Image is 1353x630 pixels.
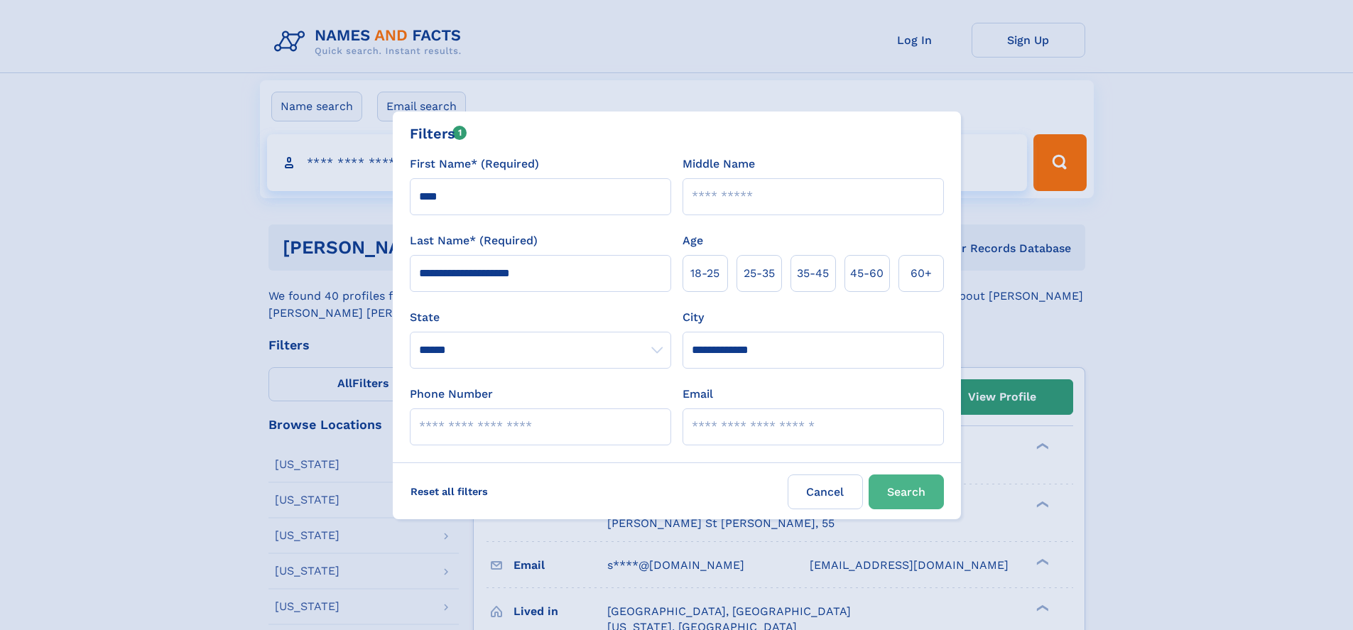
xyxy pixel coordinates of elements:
label: Reset all filters [401,474,497,509]
span: 45‑60 [850,265,884,282]
span: 25‑35 [744,265,775,282]
div: Filters [410,123,467,144]
span: 60+ [911,265,932,282]
label: City [683,309,704,326]
label: State [410,309,671,326]
span: 35‑45 [797,265,829,282]
label: Middle Name [683,156,755,173]
label: First Name* (Required) [410,156,539,173]
label: Cancel [788,474,863,509]
label: Email [683,386,713,403]
label: Age [683,232,703,249]
button: Search [869,474,944,509]
span: 18‑25 [690,265,719,282]
label: Phone Number [410,386,493,403]
label: Last Name* (Required) [410,232,538,249]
